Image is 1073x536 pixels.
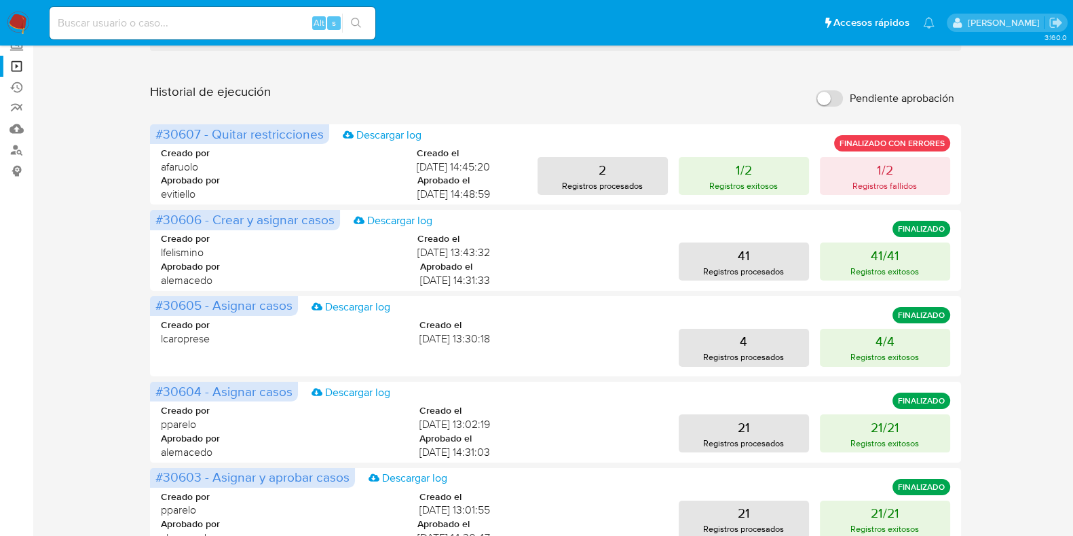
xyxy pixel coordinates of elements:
p: julian.lasala@mercadolibre.com [967,16,1044,29]
span: 3.160.0 [1044,32,1066,43]
input: Buscar usuario o caso... [50,14,375,32]
button: search-icon [342,14,370,33]
span: s [332,16,336,29]
span: Alt [314,16,324,29]
span: Accesos rápidos [833,16,909,30]
a: Salir [1049,16,1063,30]
a: Notificaciones [923,17,935,29]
